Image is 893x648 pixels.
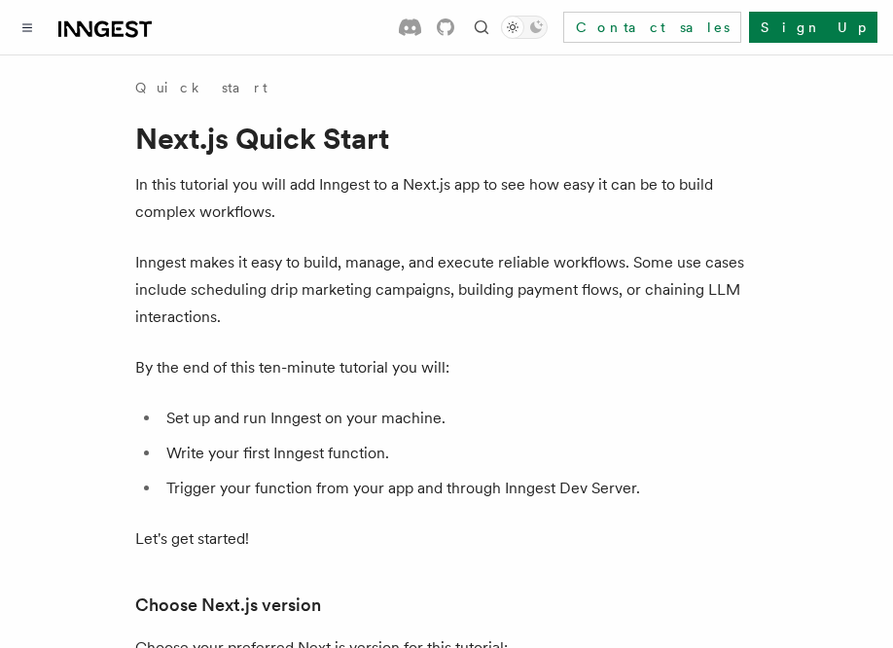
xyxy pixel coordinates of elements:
button: Toggle navigation [16,16,39,39]
button: Find something... [470,16,493,39]
a: Quick start [135,78,268,97]
p: By the end of this ten-minute tutorial you will: [135,354,758,381]
li: Write your first Inngest function. [161,440,758,467]
button: Toggle dark mode [501,16,548,39]
p: Inngest makes it easy to build, manage, and execute reliable workflows. Some use cases include sc... [135,249,758,331]
a: Sign Up [749,12,877,43]
li: Trigger your function from your app and through Inngest Dev Server. [161,475,758,502]
h1: Next.js Quick Start [135,121,758,156]
p: In this tutorial you will add Inngest to a Next.js app to see how easy it can be to build complex... [135,171,758,226]
li: Set up and run Inngest on your machine. [161,405,758,432]
a: Contact sales [563,12,741,43]
p: Let's get started! [135,525,758,553]
a: Choose Next.js version [135,592,321,619]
